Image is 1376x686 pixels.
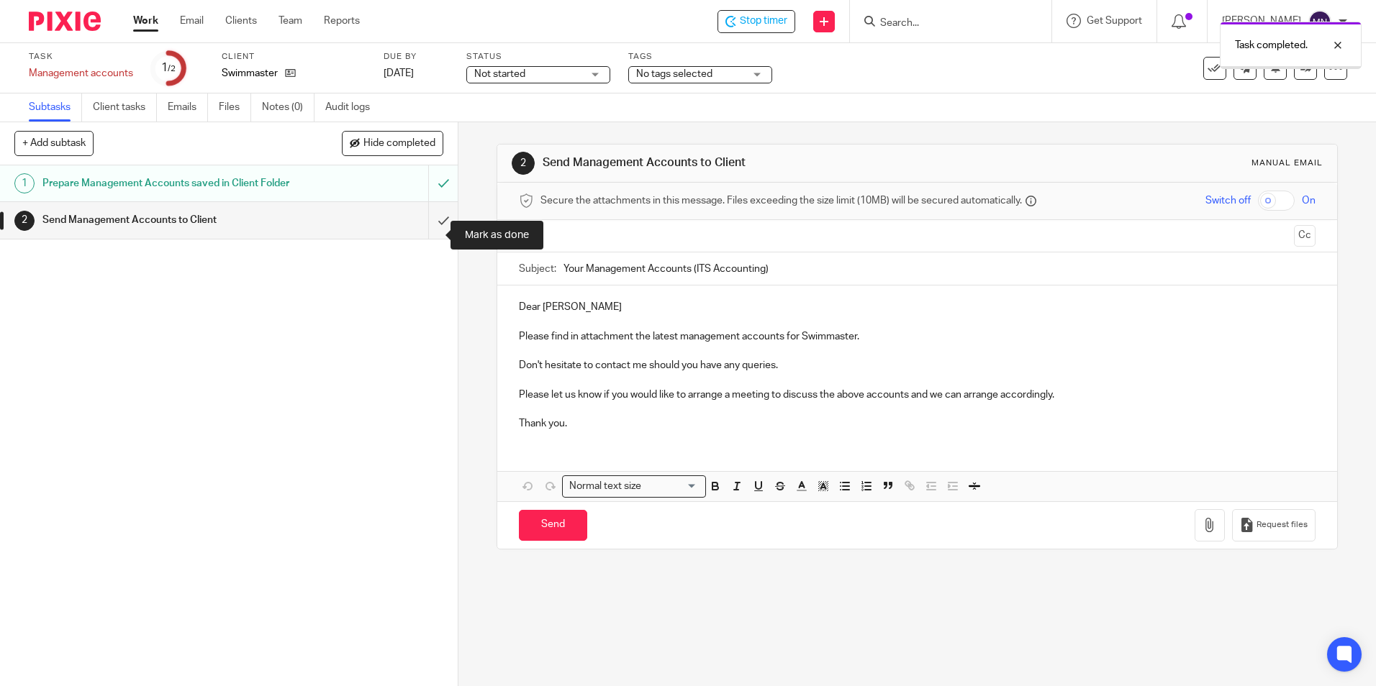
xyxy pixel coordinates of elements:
label: Tags [628,51,772,63]
p: Don't hesitate to contact me should you have any queries. [519,358,1315,372]
input: Send [519,510,587,541]
img: Pixie [29,12,101,31]
span: Secure the attachments in this message. Files exceeding the size limit (10MB) will be secured aut... [540,193,1022,208]
p: Task completed. [1235,38,1308,52]
small: /2 [168,65,176,73]
button: + Add subtask [14,131,94,155]
div: Search for option [562,475,706,498]
div: Management accounts [29,66,133,81]
input: Search for option [646,479,697,494]
div: 1 [161,60,176,76]
label: To: [519,229,535,243]
span: Not started [474,69,525,79]
p: Please let us know if you would like to arrange a meeting to discuss the above accounts and we ca... [519,388,1315,402]
p: Swimmaster [222,66,278,81]
a: Client tasks [93,93,157,122]
h1: Send Management Accounts to Client [543,155,948,170]
span: On [1302,193,1316,208]
a: Audit logs [325,93,381,122]
p: Please find in attachment the latest management accounts for Swimmaster. [519,329,1315,344]
a: Emails [168,93,208,122]
label: Status [466,51,610,63]
span: No tags selected [636,69,712,79]
label: Due by [384,51,448,63]
button: Cc [1294,225,1316,247]
button: Request files [1232,509,1316,541]
button: Hide completed [342,131,443,155]
span: Request files [1257,519,1308,531]
a: Email [180,14,204,28]
label: Subject: [519,262,556,276]
label: Task [29,51,133,63]
a: Files [219,93,251,122]
a: Clients [225,14,257,28]
span: Normal text size [566,479,644,494]
a: Notes (0) [262,93,314,122]
p: Thank you. [519,416,1315,431]
a: Team [279,14,302,28]
h1: Prepare Management Accounts saved in Client Folder [42,173,290,194]
h1: Send Management Accounts to Client [42,209,290,231]
span: Switch off [1205,193,1251,208]
span: Hide completed [363,138,435,150]
p: Dear [PERSON_NAME] [519,300,1315,314]
span: [DATE] [384,68,414,78]
div: 2 [14,211,35,231]
a: Work [133,14,158,28]
div: Swimmaster - Management accounts [718,10,795,33]
a: Reports [324,14,360,28]
div: 1 [14,173,35,193]
div: Manual email [1251,157,1323,169]
div: 2 [512,152,535,175]
img: svg%3E [1308,10,1331,33]
a: Subtasks [29,93,82,122]
label: Client [222,51,366,63]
